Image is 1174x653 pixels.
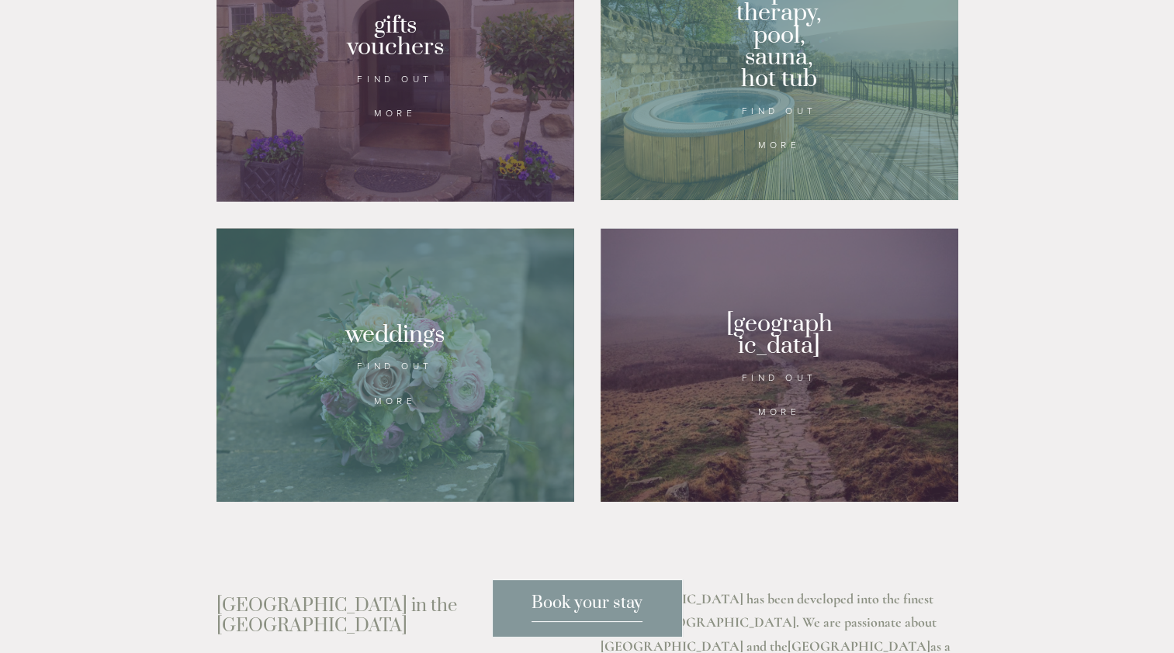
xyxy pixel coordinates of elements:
span: Book your stay [532,593,642,622]
a: Bouquet of flowers at Losehill Hotel [216,228,574,502]
a: Peak District path, Losehill hotel [601,228,958,502]
a: Book your stay [492,579,683,637]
